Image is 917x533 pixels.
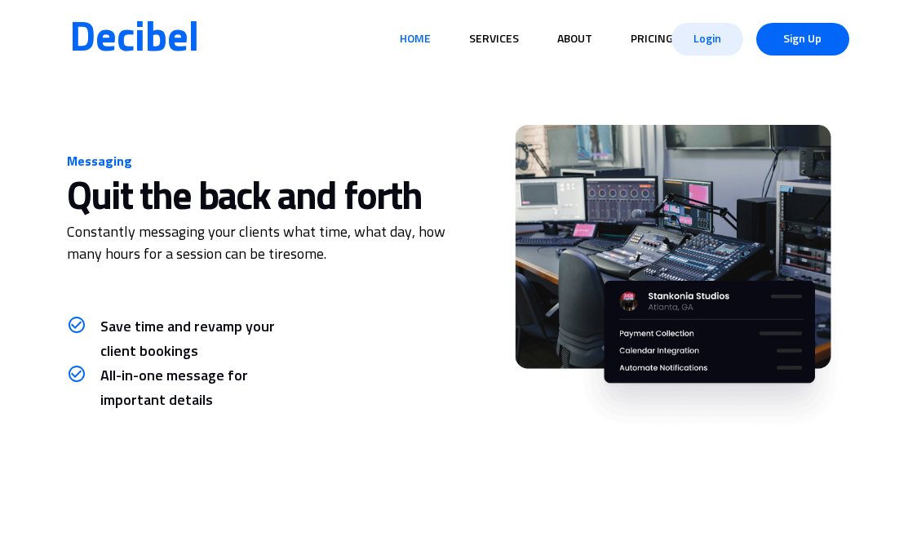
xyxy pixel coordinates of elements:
p: Messaging [67,150,132,173]
img: Messaging [515,98,850,464]
p: Save time and revamp your client bookings [100,315,285,364]
a: Login [665,16,750,63]
p: Quit the back and forth [67,173,422,222]
a: Sign Up [756,23,849,56]
p: All-in-one message for important details [100,364,285,413]
a: Pricing [624,24,680,55]
a: Decibel [69,20,199,59]
a: Sign Up [750,16,856,63]
span: Sign Up [769,23,836,56]
a: Login [671,23,743,56]
p: Constantly messaging your clients what time, what day, how many hours for a session can be tiresome. [67,222,454,266]
a: About [551,24,599,55]
span: Login [684,23,730,56]
a: Services [463,24,525,55]
a: Home [393,24,437,55]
